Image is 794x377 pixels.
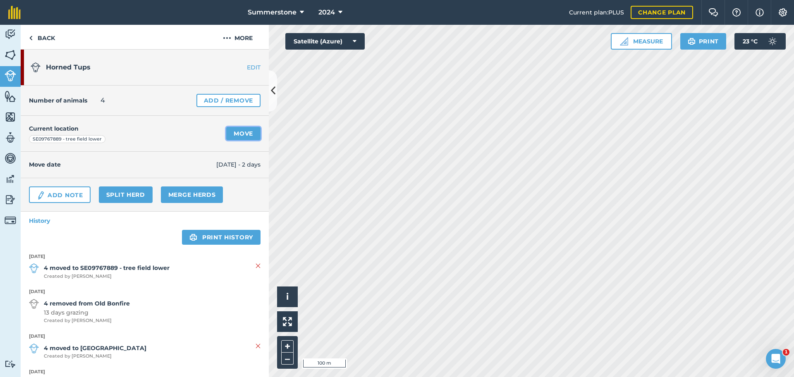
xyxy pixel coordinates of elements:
[196,94,261,107] a: Add / Remove
[44,299,130,308] strong: 4 removed from Old Bonfire
[734,33,786,50] button: 23 °C
[21,25,63,49] a: Back
[46,63,91,71] span: Horned Tups
[29,160,216,169] h4: Move date
[217,63,269,72] a: EDIT
[8,6,21,19] img: fieldmargin Logo
[5,131,16,144] img: svg+xml;base64,PD94bWwgdmVyc2lvbj0iMS4wIiBlbmNvZGluZz0idXRmLTgiPz4KPCEtLSBHZW5lcmF0b3I6IEFkb2JlIE...
[44,263,170,272] strong: 4 moved to SE09767889 - tree field lower
[5,49,16,61] img: svg+xml;base64,PHN2ZyB4bWxucz0iaHR0cDovL3d3dy53My5vcmcvMjAwMC9zdmciIHdpZHRoPSI1NiIgaGVpZ2h0PSI2MC...
[688,36,696,46] img: svg+xml;base64,PHN2ZyB4bWxucz0iaHR0cDovL3d3dy53My5vcmcvMjAwMC9zdmciIHdpZHRoPSIxOSIgaGVpZ2h0PSIyNC...
[29,124,79,133] h4: Current location
[5,173,16,185] img: svg+xml;base64,PD94bWwgdmVyc2lvbj0iMS4wIiBlbmNvZGluZz0idXRmLTgiPz4KPCEtLSBHZW5lcmF0b3I6IEFkb2JlIE...
[680,33,727,50] button: Print
[36,191,45,200] img: svg+xml;base64,PD94bWwgdmVyc2lvbj0iMS4wIiBlbmNvZGluZz0idXRmLTgiPz4KPCEtLSBHZW5lcmF0b3I6IEFkb2JlIE...
[216,160,261,169] span: [DATE] - 2 days
[226,127,261,140] a: Move
[611,33,672,50] button: Measure
[182,230,261,245] a: Print history
[29,96,87,105] h4: Number of animals
[44,273,170,280] span: Created by [PERSON_NAME]
[766,349,786,369] iframe: Intercom live chat
[283,317,292,326] img: Four arrows, one pointing top left, one top right, one bottom right and the last bottom left
[756,7,764,17] img: svg+xml;base64,PHN2ZyB4bWxucz0iaHR0cDovL3d3dy53My5vcmcvMjAwMC9zdmciIHdpZHRoPSIxNyIgaGVpZ2h0PSIxNy...
[778,8,788,17] img: A cog icon
[256,341,261,351] img: svg+xml;base64,PHN2ZyB4bWxucz0iaHR0cDovL3d3dy53My5vcmcvMjAwMC9zdmciIHdpZHRoPSIyMiIgaGVpZ2h0PSIzMC...
[5,193,16,206] img: svg+xml;base64,PD94bWwgdmVyc2lvbj0iMS4wIiBlbmNvZGluZz0idXRmLTgiPz4KPCEtLSBHZW5lcmF0b3I6IEFkb2JlIE...
[281,340,294,353] button: +
[5,70,16,81] img: svg+xml;base64,PD94bWwgdmVyc2lvbj0iMS4wIiBlbmNvZGluZz0idXRmLTgiPz4KPCEtLSBHZW5lcmF0b3I6IEFkb2JlIE...
[100,95,105,105] span: 4
[29,135,105,143] div: SE09767889 - tree field lower
[5,360,16,368] img: svg+xml;base64,PD94bWwgdmVyc2lvbj0iMS4wIiBlbmNvZGluZz0idXRmLTgiPz4KPCEtLSBHZW5lcmF0b3I6IEFkb2JlIE...
[248,7,297,17] span: Summerstone
[161,186,223,203] a: Merge Herds
[44,308,130,317] span: 13 days grazing
[44,317,130,325] span: Created by [PERSON_NAME]
[569,8,624,17] span: Current plan : PLUS
[631,6,693,19] a: Change plan
[285,33,365,50] button: Satellite (Azure)
[5,152,16,165] img: svg+xml;base64,PD94bWwgdmVyc2lvbj0iMS4wIiBlbmNvZGluZz0idXRmLTgiPz4KPCEtLSBHZW5lcmF0b3I6IEFkb2JlIE...
[29,253,261,260] strong: [DATE]
[29,186,91,203] a: Add Note
[29,368,261,376] strong: [DATE]
[256,261,261,271] img: svg+xml;base64,PHN2ZyB4bWxucz0iaHR0cDovL3d3dy53My5vcmcvMjAwMC9zdmciIHdpZHRoPSIyMiIgaGVpZ2h0PSIzMC...
[29,288,261,296] strong: [DATE]
[44,344,146,353] strong: 4 moved to [GEOGRAPHIC_DATA]
[189,232,197,242] img: svg+xml;base64,PHN2ZyB4bWxucz0iaHR0cDovL3d3dy53My5vcmcvMjAwMC9zdmciIHdpZHRoPSIxOSIgaGVpZ2h0PSIyNC...
[29,263,39,273] img: svg+xml;base64,PD94bWwgdmVyc2lvbj0iMS4wIiBlbmNvZGluZz0idXRmLTgiPz4KPCEtLSBHZW5lcmF0b3I6IEFkb2JlIE...
[318,7,335,17] span: 2024
[281,353,294,365] button: –
[21,212,269,230] a: History
[5,215,16,226] img: svg+xml;base64,PD94bWwgdmVyc2lvbj0iMS4wIiBlbmNvZGluZz0idXRmLTgiPz4KPCEtLSBHZW5lcmF0b3I6IEFkb2JlIE...
[783,349,789,356] span: 1
[29,299,39,309] img: svg+xml;base64,PD94bWwgdmVyc2lvbj0iMS4wIiBlbmNvZGluZz0idXRmLTgiPz4KPCEtLSBHZW5lcmF0b3I6IEFkb2JlIE...
[223,33,231,43] img: svg+xml;base64,PHN2ZyB4bWxucz0iaHR0cDovL3d3dy53My5vcmcvMjAwMC9zdmciIHdpZHRoPSIyMCIgaGVpZ2h0PSIyNC...
[277,286,298,307] button: i
[99,186,153,203] a: Split herd
[207,25,269,49] button: More
[29,33,33,43] img: svg+xml;base64,PHN2ZyB4bWxucz0iaHR0cDovL3d3dy53My5vcmcvMjAwMC9zdmciIHdpZHRoPSI5IiBoZWlnaHQ9IjI0Ii...
[708,8,718,17] img: Two speech bubbles overlapping with the left bubble in the forefront
[31,62,41,72] img: svg+xml;base64,PD94bWwgdmVyc2lvbj0iMS4wIiBlbmNvZGluZz0idXRmLTgiPz4KPCEtLSBHZW5lcmF0b3I6IEFkb2JlIE...
[44,353,146,360] span: Created by [PERSON_NAME]
[5,28,16,41] img: svg+xml;base64,PD94bWwgdmVyc2lvbj0iMS4wIiBlbmNvZGluZz0idXRmLTgiPz4KPCEtLSBHZW5lcmF0b3I6IEFkb2JlIE...
[286,291,289,302] span: i
[29,344,39,353] img: svg+xml;base64,PD94bWwgdmVyc2lvbj0iMS4wIiBlbmNvZGluZz0idXRmLTgiPz4KPCEtLSBHZW5lcmF0b3I6IEFkb2JlIE...
[764,33,781,50] img: svg+xml;base64,PD94bWwgdmVyc2lvbj0iMS4wIiBlbmNvZGluZz0idXRmLTgiPz4KPCEtLSBHZW5lcmF0b3I6IEFkb2JlIE...
[5,90,16,103] img: svg+xml;base64,PHN2ZyB4bWxucz0iaHR0cDovL3d3dy53My5vcmcvMjAwMC9zdmciIHdpZHRoPSI1NiIgaGVpZ2h0PSI2MC...
[732,8,741,17] img: A question mark icon
[29,333,261,340] strong: [DATE]
[5,111,16,123] img: svg+xml;base64,PHN2ZyB4bWxucz0iaHR0cDovL3d3dy53My5vcmcvMjAwMC9zdmciIHdpZHRoPSI1NiIgaGVpZ2h0PSI2MC...
[743,33,758,50] span: 23 ° C
[620,37,628,45] img: Ruler icon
